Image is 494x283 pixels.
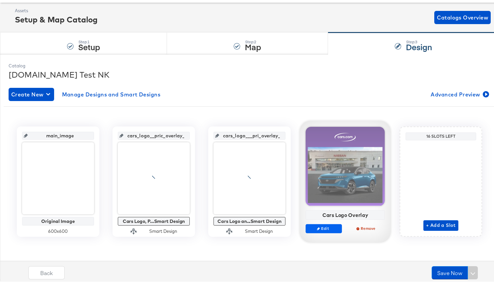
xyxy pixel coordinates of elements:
[306,223,342,232] button: Edit
[9,68,490,79] div: [DOMAIN_NAME] Test NK
[406,38,432,43] div: Step: 3
[9,87,54,100] button: Create New
[309,225,339,230] span: Edit
[423,219,458,230] button: + Add a Slot
[15,13,98,24] div: Setup & Map Catalog
[79,38,100,43] div: Step: 1
[15,6,98,13] div: Assets
[245,40,261,51] strong: Map
[428,87,490,100] button: Advanced Preview
[308,211,383,217] div: Cars Logo Overlay
[406,40,432,51] strong: Design
[24,217,92,223] div: Original Image
[426,220,456,228] span: + Add a Slot
[79,40,100,51] strong: Setup
[434,10,491,23] button: Catalogs Overview
[431,88,488,98] span: Advanced Preview
[28,265,65,278] button: Back
[407,132,475,138] div: 16 Slots Left
[245,227,273,233] div: Smart Design
[432,265,468,278] button: Save Now
[9,61,490,68] div: Catalog
[351,225,382,230] span: Remove
[215,217,284,223] div: Cars Logo an...Smart Design
[348,223,385,232] button: Remove
[22,227,94,233] div: 600 x 600
[149,227,177,233] div: Smart Design
[59,87,163,100] button: Manage Designs and Smart Designs
[245,38,261,43] div: Step: 2
[62,88,161,98] span: Manage Designs and Smart Designs
[437,12,488,21] span: Catalogs Overview
[11,88,51,98] span: Create New
[119,217,188,223] div: Cars Logo, P...Smart Design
